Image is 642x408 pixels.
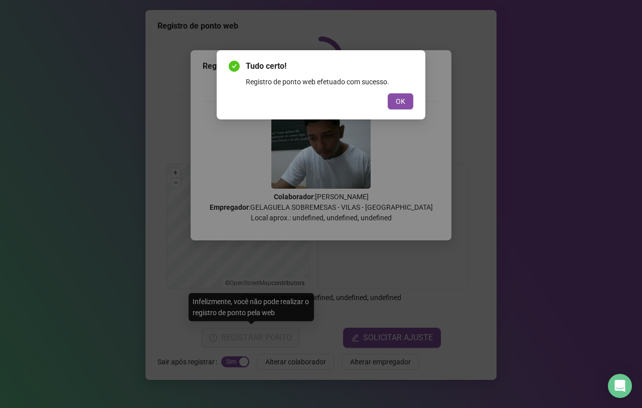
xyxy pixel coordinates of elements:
[396,96,405,107] span: OK
[608,374,632,398] div: Open Intercom Messenger
[246,60,413,72] span: Tudo certo!
[246,76,413,87] div: Registro de ponto web efetuado com sucesso.
[229,61,240,72] span: check-circle
[388,93,413,109] button: OK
